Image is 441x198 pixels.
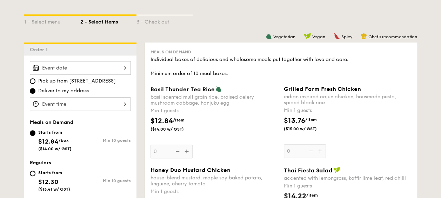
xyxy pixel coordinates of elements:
input: Event date [30,61,131,75]
span: Deliver to my address [38,87,89,94]
div: Starts from [38,130,72,135]
span: Pick up from [STREET_ADDRESS] [38,78,116,85]
span: Regulars [30,160,51,166]
div: Min 1 guests [151,107,278,114]
span: $13.76 [284,117,305,125]
div: 3 - Check out [136,16,193,26]
span: Order 1 [30,47,51,53]
span: /box [59,138,69,143]
span: Grilled Farm Fresh Chicken [284,86,361,92]
div: 1 - Select menu [24,16,80,26]
img: icon-chef-hat.a58ddaea.svg [361,33,367,39]
span: ($14.00 w/ GST) [151,126,198,132]
span: Vegan [312,34,325,39]
div: 2 - Select items [80,16,136,26]
span: Basil Thunder Tea Rice [151,86,215,93]
div: Starts from [38,170,70,176]
span: Thai Fiesta Salad [284,167,333,174]
span: /item [306,193,318,198]
span: ($15.00 w/ GST) [284,126,332,132]
div: accented with lemongrass, kaffir lime leaf, red chilli [284,175,412,181]
span: ($14.00 w/ GST) [38,146,72,151]
span: $12.84 [151,117,173,125]
span: /item [305,117,317,122]
span: Vegetarian [273,34,295,39]
img: icon-spicy.37a8142b.svg [334,33,340,39]
img: icon-vegan.f8ff3823.svg [333,167,340,173]
div: Individual boxes of delicious and wholesome meals put together with love and care. Minimum order ... [151,56,412,77]
input: Event time [30,97,131,111]
div: indian inspired cajun chicken, housmade pesto, spiced black rice [284,94,412,106]
span: Chef's recommendation [368,34,417,39]
span: ($13.41 w/ GST) [38,187,70,192]
div: Min 10 guests [80,138,131,143]
div: house-blend mustard, maple soy baked potato, linguine, cherry tomato [151,175,278,187]
span: Meals on Demand [30,119,73,125]
img: icon-vegetarian.fe4039eb.svg [266,33,272,39]
span: Spicy [341,34,352,39]
span: $12.84 [38,138,59,145]
input: Pick up from [STREET_ADDRESS] [30,78,35,84]
input: Starts from$12.30($13.41 w/ GST)Min 10 guests [30,171,35,176]
span: /item [173,118,185,123]
div: basil scented multigrain rice, braised celery mushroom cabbage, hanjuku egg [151,94,278,106]
img: icon-vegan.f8ff3823.svg [304,33,311,39]
div: Min 10 guests [80,178,131,183]
div: Min 1 guests [151,188,278,195]
span: Honey Duo Mustard Chicken [151,167,230,173]
img: icon-vegetarian.fe4039eb.svg [215,86,222,92]
div: Min 1 guests [284,183,412,190]
input: Starts from$12.84/box($14.00 w/ GST)Min 10 guests [30,130,35,136]
span: $12.30 [38,178,58,186]
input: Deliver to my address [30,88,35,94]
span: Meals on Demand [151,49,191,54]
div: Min 1 guests [284,107,412,114]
